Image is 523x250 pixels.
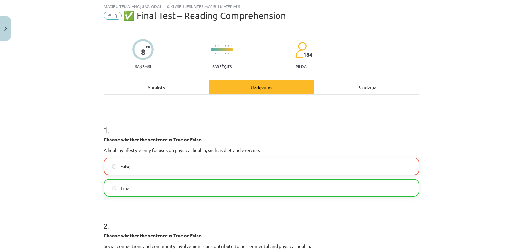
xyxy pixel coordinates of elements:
img: icon-close-lesson-0947bae3869378f0d4975bcd49f059093ad1ed9edebbc8119c70593378902aed.svg [4,27,7,31]
p: A healthy lifestyle only focuses on physical health, such as diet and exercise. [104,147,419,154]
img: icon-short-line-57e1e144782c952c97e751825c79c345078a6d821885a25fce030b3d8c18986b.svg [218,45,219,47]
input: False [112,164,116,169]
p: pilda [296,64,306,69]
span: True [120,185,129,192]
input: True [112,186,116,190]
img: icon-short-line-57e1e144782c952c97e751825c79c345078a6d821885a25fce030b3d8c18986b.svg [228,53,229,54]
div: Palīdzība [314,80,419,94]
p: Social connections and community involvement can contribute to better mental and physical health. [104,243,419,250]
img: icon-short-line-57e1e144782c952c97e751825c79c345078a6d821885a25fce030b3d8c18986b.svg [231,45,232,47]
img: icon-short-line-57e1e144782c952c97e751825c79c345078a6d821885a25fce030b3d8c18986b.svg [231,53,232,54]
span: 184 [303,52,312,58]
img: icon-short-line-57e1e144782c952c97e751825c79c345078a6d821885a25fce030b3d8c18986b.svg [218,53,219,54]
span: False [120,163,131,170]
h1: 1 . [104,114,419,134]
img: icon-short-line-57e1e144782c952c97e751825c79c345078a6d821885a25fce030b3d8c18986b.svg [215,53,216,54]
div: Uzdevums [209,80,314,94]
strong: Choose whether the sentence is True or False. [104,136,202,142]
span: XP [146,45,150,49]
img: students-c634bb4e5e11cddfef0936a35e636f08e4e9abd3cc4e673bd6f9a4125e45ecb1.svg [295,42,307,58]
p: Sarežģīts [212,64,232,69]
span: ✅ Final Test – Reading Comprehension [123,10,286,21]
h1: 2 . [104,210,419,230]
span: #13 [104,12,122,20]
div: 8 [141,47,145,57]
img: icon-short-line-57e1e144782c952c97e751825c79c345078a6d821885a25fce030b3d8c18986b.svg [228,45,229,47]
div: Mācību tēma: Angļu valoda i - 10.klase 1.ieskaites mācību materiāls [104,4,419,8]
img: icon-short-line-57e1e144782c952c97e751825c79c345078a6d821885a25fce030b3d8c18986b.svg [215,45,216,47]
strong: Choose whether the sentence is True or False. [104,232,202,238]
div: Apraksts [104,80,209,94]
p: Saņemsi [132,64,154,69]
